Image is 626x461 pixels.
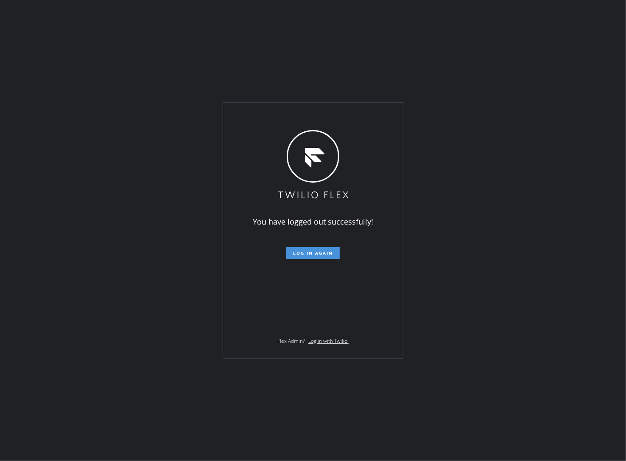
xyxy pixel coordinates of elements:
[286,247,340,259] button: Log in again
[253,217,373,227] span: You have logged out successfully!
[308,337,349,344] a: Log in with Twilio.
[293,250,333,256] span: Log in again
[277,337,305,344] span: Flex Admin?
